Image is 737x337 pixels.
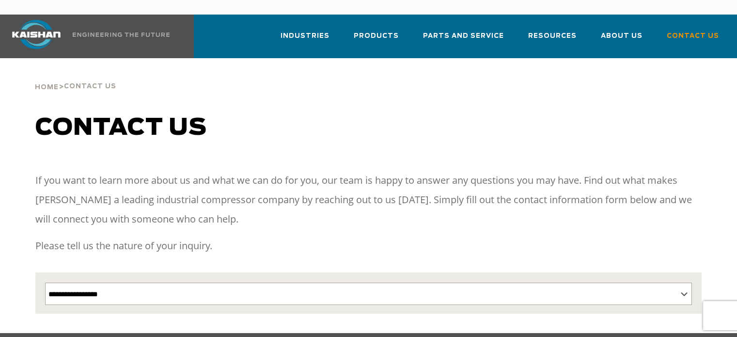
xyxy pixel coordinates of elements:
span: Contact us [35,116,207,140]
a: Contact Us [667,23,719,56]
a: Parts and Service [423,23,504,56]
span: Contact Us [64,83,116,90]
a: Home [35,82,59,91]
a: About Us [601,23,643,56]
div: > [35,58,116,95]
a: Products [354,23,399,56]
span: Home [35,84,59,91]
span: Resources [528,31,577,42]
span: Parts and Service [423,31,504,42]
p: Please tell us the nature of your inquiry. [35,236,702,256]
span: Products [354,31,399,42]
img: Engineering the future [73,32,170,37]
p: If you want to learn more about us and what we can do for you, our team is happy to answer any qu... [35,171,702,229]
span: Contact Us [667,31,719,42]
a: Industries [281,23,329,56]
a: Resources [528,23,577,56]
span: Industries [281,31,329,42]
span: About Us [601,31,643,42]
